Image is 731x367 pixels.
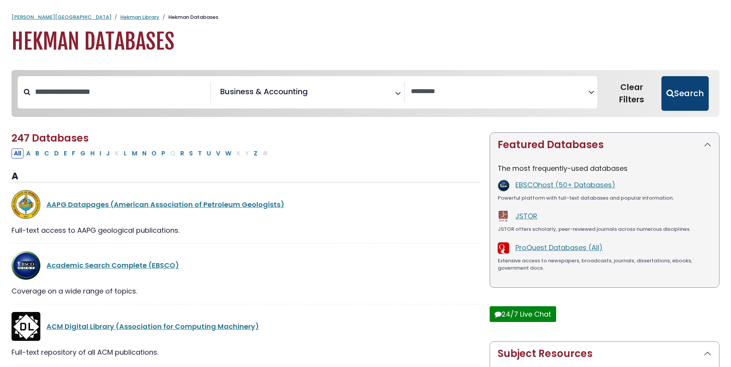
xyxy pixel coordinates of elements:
button: Subject Resources [490,342,719,366]
button: Filter Results C [42,148,52,158]
a: ProQuest Databases (All) [515,243,603,252]
button: Filter Results V [214,148,223,158]
a: ACM Digital Library (Association for Computing Machinery) [47,322,259,331]
a: [PERSON_NAME][GEOGRAPHIC_DATA] [12,13,111,21]
div: Extensive access to newspapers, broadcasts, journals, dissertations, ebooks, government docs. [498,257,711,272]
button: Featured Databases [490,133,719,157]
div: Full-text repository of all ACM publications. [12,347,480,357]
button: 24/7 Live Chat [490,306,556,322]
button: Filter Results H [88,148,97,158]
a: AAPG Datapages (American Association of Petroleum Geologists) [47,200,284,209]
button: Filter Results M [130,148,140,158]
a: Academic Search Complete (EBSCO) [47,260,179,270]
h1: Hekman Databases [12,29,719,55]
a: EBSCOhost (50+ Databases) [515,180,615,190]
button: Filter Results N [140,148,149,158]
span: 247 Databases [12,131,89,145]
h3: A [12,171,480,182]
div: Alpha-list to filter by first letter of database name [12,148,271,158]
div: JSTOR offers scholarly, peer-reviewed journals across numerous disciplines. [498,225,711,233]
a: JSTOR [515,211,537,221]
textarea: Search [411,88,588,96]
button: Filter Results E [61,148,69,158]
button: All [12,148,23,158]
span: Business & Accounting [220,86,308,97]
button: Filter Results W [223,148,234,158]
button: Filter Results B [33,148,42,158]
button: Filter Results G [78,148,88,158]
button: Filter Results F [70,148,78,158]
li: Hekman Databases [159,13,218,21]
textarea: Search [309,90,315,98]
button: Filter Results Z [251,148,260,158]
button: Filter Results S [187,148,195,158]
button: Filter Results P [159,148,168,158]
button: Filter Results D [52,148,61,158]
button: Clear Filters [602,76,661,111]
button: Filter Results J [104,148,112,158]
button: Filter Results A [24,148,33,158]
button: Submit for Search Results [661,76,709,111]
button: Filter Results L [121,148,129,158]
input: Search database by title or keyword [30,85,210,98]
div: Full-text access to AAPG geological publications. [12,225,480,235]
div: Coverage on a wide range of topics. [12,286,480,296]
button: Filter Results O [149,148,159,158]
nav: Search filters [12,70,719,117]
button: Filter Results I [97,148,103,158]
nav: breadcrumb [12,13,719,21]
a: Hekman Library [120,13,159,21]
button: Filter Results U [204,148,213,158]
button: Filter Results R [178,148,186,158]
p: The most frequently-used databases [498,163,711,173]
div: Powerful platform with full-text databases and popular information. [498,194,711,202]
li: Business & Accounting [217,86,308,97]
button: Filter Results T [196,148,204,158]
